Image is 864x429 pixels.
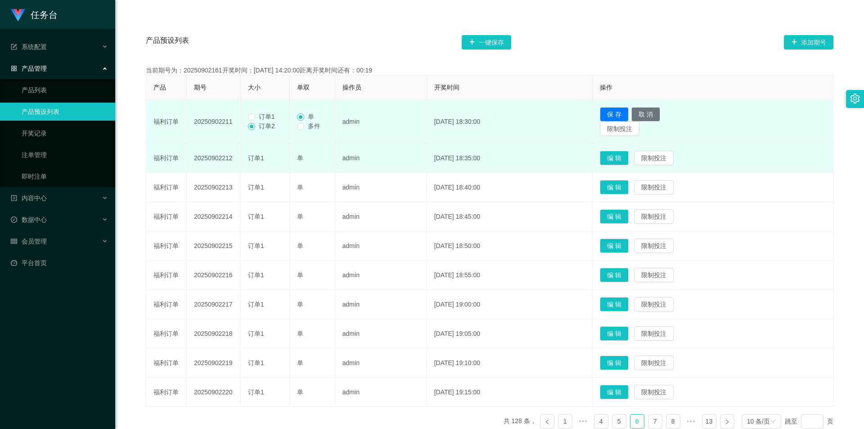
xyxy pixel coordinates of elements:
td: 20250902213 [187,173,241,202]
td: 20250902217 [187,290,241,319]
span: 单 [297,184,303,191]
span: 系统配置 [11,43,47,50]
td: admin [335,100,427,144]
span: 单 [297,359,303,366]
button: 编 辑 [600,239,629,253]
span: 单 [297,330,303,337]
div: 当前期号为：20250902161开奖时间：[DATE] 14:20:00距离开奖时间还有：00:19 [146,66,833,75]
span: ••• [684,414,698,429]
i: 图标: appstore-o [11,65,17,72]
a: 7 [648,415,662,428]
span: 单 [297,242,303,249]
td: [DATE] 18:30:00 [427,100,593,144]
td: admin [335,144,427,173]
span: 订单2 [255,122,279,130]
span: 内容中心 [11,194,47,202]
td: 福利订单 [146,261,187,290]
i: 图标: profile [11,195,17,201]
span: 订单1 [248,271,264,279]
td: 福利订单 [146,231,187,261]
span: 操作员 [342,84,361,91]
td: admin [335,348,427,378]
span: 单 [304,113,318,120]
li: 4 [594,414,608,429]
td: 20250902214 [187,202,241,231]
td: 20250902219 [187,348,241,378]
span: 订单1 [248,359,264,366]
td: admin [335,290,427,319]
i: 图标: down [770,419,776,425]
button: 编 辑 [600,385,629,399]
td: 20250902216 [187,261,241,290]
a: 任务台 [11,11,58,18]
a: 6 [630,415,644,428]
div: 10 条/页 [747,415,770,428]
span: 订单1 [248,213,264,220]
td: [DATE] 18:40:00 [427,173,593,202]
button: 限制投注 [634,239,674,253]
button: 限制投注 [600,122,639,136]
i: 图标: table [11,238,17,244]
span: 订单1 [248,184,264,191]
td: admin [335,261,427,290]
span: 开奖时间 [434,84,459,91]
button: 编 辑 [600,209,629,224]
td: [DATE] 18:45:00 [427,202,593,231]
button: 编 辑 [600,151,629,165]
span: 单 [297,271,303,279]
span: 单 [297,213,303,220]
td: [DATE] 19:15:00 [427,378,593,407]
button: 限制投注 [634,297,674,312]
button: 编 辑 [600,180,629,194]
span: 数据中心 [11,216,47,223]
i: 图标: form [11,44,17,50]
td: admin [335,173,427,202]
span: 单 [297,388,303,396]
button: 编 辑 [600,268,629,282]
span: 订单1 [255,113,279,120]
button: 取 消 [631,107,660,122]
a: 即时注单 [22,167,108,185]
a: 产品列表 [22,81,108,99]
span: 期号 [194,84,207,91]
td: [DATE] 19:10:00 [427,348,593,378]
button: 限制投注 [634,385,674,399]
span: 产品管理 [11,65,47,72]
span: 单双 [297,84,310,91]
span: 订单1 [248,154,264,162]
span: 会员管理 [11,238,47,245]
li: 共 128 条， [504,414,536,429]
td: [DATE] 19:00:00 [427,290,593,319]
a: 产品预设列表 [22,103,108,121]
li: 下一页 [720,414,734,429]
i: 图标: setting [850,94,860,104]
a: 8 [666,415,680,428]
td: 20250902215 [187,231,241,261]
span: ••• [576,414,590,429]
button: 图标: plus一键保存 [462,35,511,50]
td: admin [335,319,427,348]
span: 产品预设列表 [146,35,189,50]
h1: 任务台 [31,0,58,29]
button: 限制投注 [634,268,674,282]
td: 福利订单 [146,173,187,202]
td: admin [335,202,427,231]
li: 上一页 [540,414,554,429]
button: 限制投注 [634,180,674,194]
a: 开奖记录 [22,124,108,142]
i: 图标: left [544,419,550,424]
span: 产品 [153,84,166,91]
span: 大小 [248,84,261,91]
span: 单 [297,154,303,162]
li: 向前 5 页 [576,414,590,429]
button: 图标: plus添加期号 [784,35,833,50]
a: 13 [702,415,716,428]
li: 向后 5 页 [684,414,698,429]
button: 限制投注 [634,209,674,224]
a: 1 [558,415,572,428]
button: 限制投注 [634,356,674,370]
